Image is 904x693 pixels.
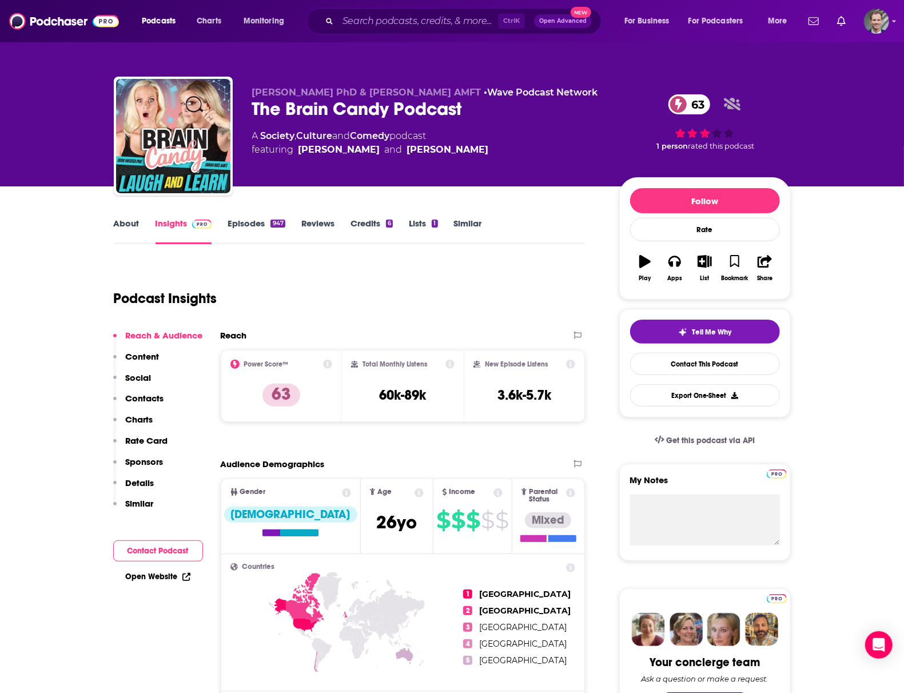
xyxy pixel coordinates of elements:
[197,13,221,29] span: Charts
[767,594,787,603] img: Podchaser Pro
[252,143,489,157] span: featuring
[126,435,168,446] p: Rate Card
[529,488,564,503] span: Parental Status
[113,393,164,414] button: Contacts
[680,94,710,114] span: 63
[192,220,212,229] img: Podchaser Pro
[639,275,651,282] div: Play
[409,218,437,244] a: Lists1
[116,79,230,193] img: The Brain Candy Podcast
[244,13,284,29] span: Monitoring
[534,14,592,28] button: Open AdvancedNew
[767,592,787,603] a: Pro website
[262,384,300,407] p: 63
[479,655,567,666] span: [GEOGRAPHIC_DATA]
[386,220,393,228] div: 6
[454,218,482,244] a: Similar
[351,218,393,244] a: Credits6
[481,511,494,529] span: $
[156,218,212,244] a: InsightsPodchaser Pro
[670,613,703,646] img: Barbara Profile
[463,590,472,599] span: 1
[463,623,472,632] span: 3
[630,384,780,407] button: Export One-Sheet
[484,87,598,98] span: •
[363,360,427,368] h2: Total Monthly Listens
[657,142,688,150] span: 1 person
[113,351,160,372] button: Content
[865,631,893,659] div: Open Intercom Messenger
[126,498,154,509] p: Similar
[616,12,684,30] button: open menu
[126,414,153,425] p: Charts
[750,248,779,289] button: Share
[436,511,450,529] span: $
[113,498,154,519] button: Similar
[767,469,787,479] img: Podchaser Pro
[221,459,325,469] h2: Audience Demographics
[338,12,498,30] input: Search podcasts, credits, & more...
[189,12,228,30] a: Charts
[632,613,665,646] img: Sydney Profile
[449,488,476,496] span: Income
[463,606,472,615] span: 2
[463,656,472,665] span: 5
[498,14,525,29] span: Ctrl K
[228,218,285,244] a: Episodes947
[134,12,190,30] button: open menu
[720,248,750,289] button: Bookmark
[377,488,392,496] span: Age
[126,351,160,362] p: Content
[221,330,247,341] h2: Reach
[864,9,889,34] button: Show profile menu
[298,143,380,157] a: Sarah Rice
[126,372,152,383] p: Social
[379,387,426,404] h3: 60k-89k
[113,372,152,393] button: Social
[113,435,168,456] button: Rate Card
[495,511,508,529] span: $
[619,87,791,158] div: 63 1 personrated this podcast
[630,248,660,289] button: Play
[745,613,778,646] img: Jon Profile
[688,13,743,29] span: For Podcasters
[261,130,295,141] a: Society
[479,639,567,649] span: [GEOGRAPHIC_DATA]
[242,563,275,571] span: Countries
[236,12,299,30] button: open menu
[630,353,780,375] a: Contact This Podcast
[760,12,802,30] button: open menu
[463,639,472,648] span: 4
[525,512,571,528] div: Mixed
[479,589,571,599] span: [GEOGRAPHIC_DATA]
[407,143,489,157] a: Susie Meister
[451,511,465,529] span: $
[757,275,772,282] div: Share
[114,218,140,244] a: About
[767,468,787,479] a: Pro website
[295,130,297,141] span: ,
[479,622,567,632] span: [GEOGRAPHIC_DATA]
[333,130,351,141] span: and
[630,475,780,495] label: My Notes
[678,328,687,337] img: tell me why sparkle
[317,8,612,34] div: Search podcasts, credits, & more...
[432,220,437,228] div: 1
[688,142,755,150] span: rated this podcast
[126,393,164,404] p: Contacts
[571,7,591,18] span: New
[630,218,780,241] div: Rate
[252,87,481,98] span: [PERSON_NAME] PhD & [PERSON_NAME] AMFT
[721,275,748,282] div: Bookmark
[692,328,731,337] span: Tell Me Why
[630,188,780,213] button: Follow
[9,10,119,32] img: Podchaser - Follow, Share and Rate Podcasts
[650,655,760,670] div: Your concierge team
[497,387,551,404] h3: 3.6k-5.7k
[485,360,548,368] h2: New Episode Listens
[252,129,489,157] div: A podcast
[624,13,670,29] span: For Business
[864,9,889,34] span: Logged in as kwerderman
